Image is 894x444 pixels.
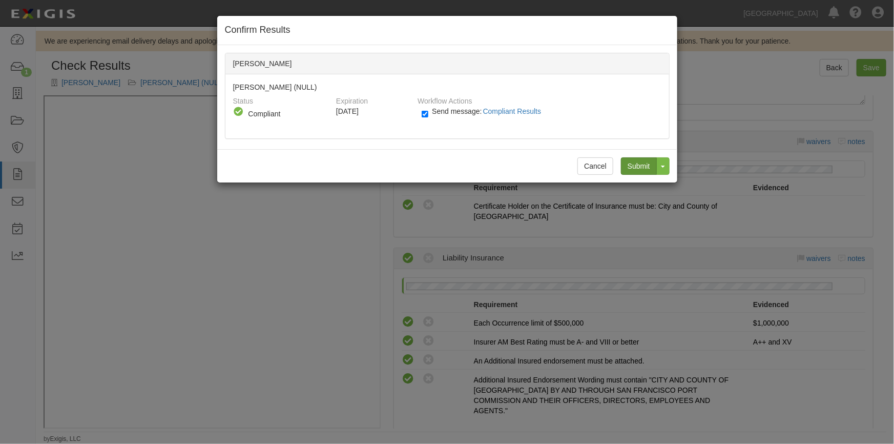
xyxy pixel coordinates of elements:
[432,107,545,115] span: Send message:
[225,53,669,74] div: [PERSON_NAME]
[336,106,410,116] div: [DATE]
[248,109,325,119] div: Compliant
[483,107,542,115] span: Compliant Results
[225,74,669,138] div: [PERSON_NAME] (NULL)
[621,157,657,175] input: Submit
[577,157,613,175] button: Cancel
[233,106,244,117] i: Compliant
[422,108,428,120] input: Send message:Compliant Results
[336,92,368,106] label: Expiration
[225,24,670,37] h4: Confirm Results
[233,92,254,106] label: Status
[482,105,546,118] button: Send message:
[418,92,472,106] label: Workflow Actions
